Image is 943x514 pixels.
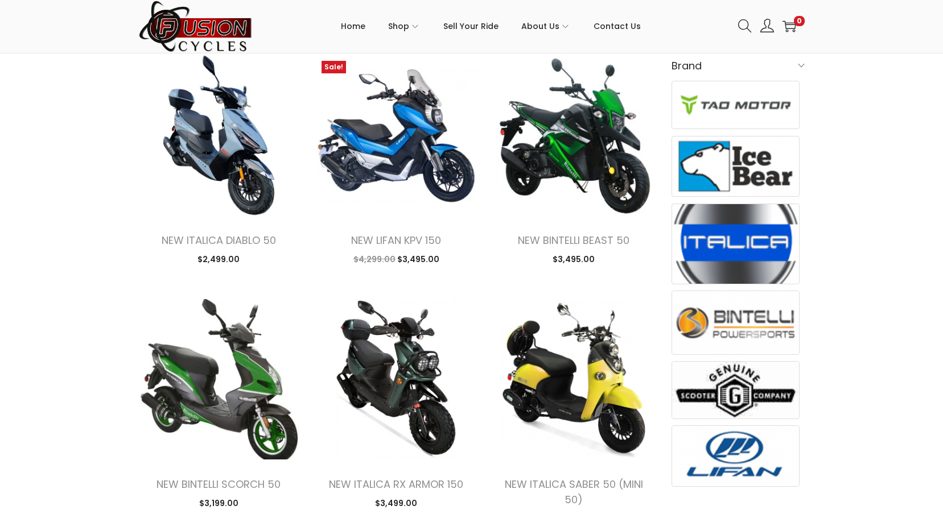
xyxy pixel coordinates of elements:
a: NEW BINTELLI BEAST 50 [518,233,629,247]
a: 0 [783,19,796,33]
span: $ [397,254,402,265]
a: Contact Us [594,1,641,52]
span: 3,495.00 [397,254,439,265]
span: 4,299.00 [353,254,396,265]
span: Contact Us [594,12,641,40]
img: Genuine [672,362,800,418]
img: Italica Motors [672,204,800,284]
a: About Us [521,1,571,52]
a: Home [341,1,365,52]
span: 3,495.00 [553,254,595,265]
a: Sell Your Ride [443,1,499,52]
img: Bintelli [672,291,800,354]
span: 3,199.00 [199,498,238,509]
span: $ [197,254,203,265]
span: $ [375,498,380,509]
span: About Us [521,12,559,40]
img: Ice Bear [672,136,800,197]
span: Sell Your Ride [443,12,499,40]
a: Shop [388,1,421,52]
a: NEW BINTELLI SCORCH 50 [157,477,281,491]
nav: Primary navigation [253,1,730,52]
span: $ [199,498,204,509]
h6: Brand [672,52,805,79]
a: NEW ITALICA DIABLO 50 [162,233,276,247]
span: Shop [388,12,409,40]
a: NEW ITALICA SABER 50 (MINI 50) [505,477,643,507]
img: Tao Motor [672,81,800,128]
span: Home [341,12,365,40]
span: $ [553,254,558,265]
a: NEW LIFAN KPV 150 [351,233,441,247]
a: NEW ITALICA RX ARMOR 150 [329,477,463,491]
span: 2,499.00 [197,254,240,265]
span: 3,499.00 [375,498,417,509]
span: $ [353,254,359,265]
img: Lifan [672,426,800,486]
